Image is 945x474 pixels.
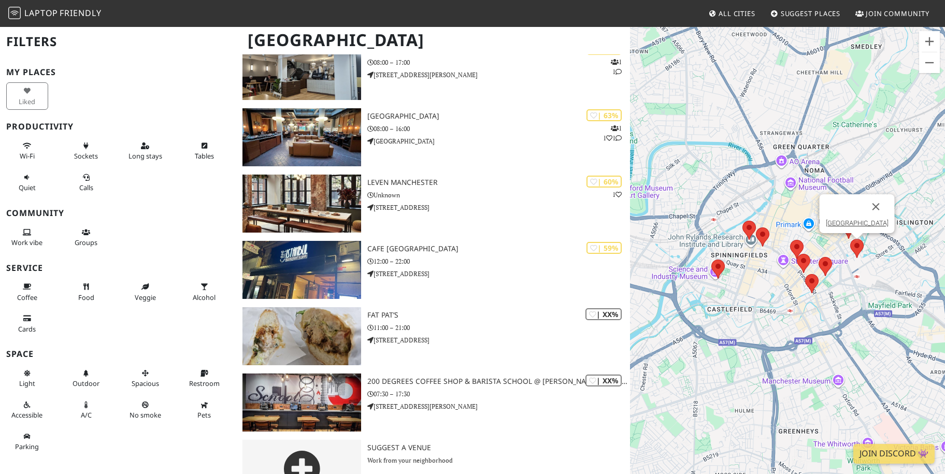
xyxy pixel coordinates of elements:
span: People working [12,238,43,247]
button: Coffee [6,278,48,306]
p: 07:30 – 17:30 [367,389,630,399]
img: 200 Degrees Coffee Shop & Barista School @ Mosley Street [242,374,361,432]
button: Groups [65,224,107,251]
img: Cafe Istanbul [242,241,361,299]
button: Zoom out [919,52,940,73]
p: 12:00 – 22:00 [367,256,630,266]
a: Join Discord 👾 [853,444,935,464]
p: 1 [612,190,622,199]
span: Alcohol [193,293,216,302]
a: 92 Degrees | 70% 11 92 Degrees 08:00 – 17:00 [STREET_ADDRESS][PERSON_NAME] [236,42,630,100]
span: Laptop [24,7,58,19]
div: | 60% [586,176,622,188]
p: Work from your neighborhood [367,455,630,465]
button: Zoom in [919,31,940,52]
a: Suggest Places [766,4,845,23]
span: Quiet [19,183,36,192]
img: Leven Manchester [242,175,361,233]
h3: Cafe [GEOGRAPHIC_DATA] [367,245,630,253]
p: [STREET_ADDRESS] [367,269,630,279]
p: 1 1 [611,57,622,77]
a: Cafe Istanbul | 59% Cafe [GEOGRAPHIC_DATA] 12:00 – 22:00 [STREET_ADDRESS] [236,241,630,299]
button: Alcohol [183,278,225,306]
p: [GEOGRAPHIC_DATA] [367,136,630,146]
button: Wi-Fi [6,137,48,165]
div: | XX% [585,375,622,386]
p: [STREET_ADDRESS] [367,335,630,345]
div: | 63% [586,109,622,121]
button: Pets [183,396,225,424]
p: Unknown [367,190,630,200]
a: Ducie Street Warehouse | 63% 111 [GEOGRAPHIC_DATA] 08:00 – 16:00 [GEOGRAPHIC_DATA] [236,108,630,166]
p: 11:00 – 21:00 [367,323,630,333]
h3: Suggest a Venue [367,443,630,452]
button: Close [864,194,889,219]
h3: Service [6,263,230,273]
span: Suggest Places [781,9,841,18]
h1: [GEOGRAPHIC_DATA] [239,26,628,54]
button: Sockets [65,137,107,165]
h3: Productivity [6,122,230,132]
h3: Leven Manchester [367,178,630,187]
button: A/C [65,396,107,424]
img: Fat Pat’s [242,307,361,365]
a: All Cities [704,4,760,23]
h3: Fat Pat’s [367,311,630,320]
span: Parking [16,442,39,451]
span: Join Community [866,9,929,18]
h3: [GEOGRAPHIC_DATA] [367,112,630,121]
button: Accessible [6,396,48,424]
span: Veggie [135,293,156,302]
img: Ducie Street Warehouse [242,108,361,166]
img: LaptopFriendly [8,7,21,19]
button: Outdoor [65,365,107,392]
span: Spacious [132,379,159,388]
span: Video/audio calls [79,183,93,192]
a: 200 Degrees Coffee Shop & Barista School @ Mosley Street | XX% 200 Degrees Coffee Shop & Barista ... [236,374,630,432]
h2: Filters [6,26,230,58]
p: 1 1 1 [603,123,622,143]
a: Fat Pat’s | XX% Fat Pat’s 11:00 – 21:00 [STREET_ADDRESS] [236,307,630,365]
span: Smoke free [130,410,161,420]
p: [STREET_ADDRESS] [367,203,630,212]
span: Work-friendly tables [195,151,214,161]
button: Restroom [183,365,225,392]
span: Friendly [60,7,101,19]
button: Food [65,278,107,306]
button: Cards [6,310,48,337]
h3: Community [6,208,230,218]
button: Long stays [124,137,166,165]
button: No smoke [124,396,166,424]
span: Stable Wi-Fi [20,151,35,161]
h3: My Places [6,67,230,77]
span: Food [78,293,94,302]
div: | 59% [586,242,622,254]
span: Long stays [128,151,162,161]
a: [GEOGRAPHIC_DATA] [826,219,889,227]
span: Group tables [75,238,98,247]
span: Pet friendly [198,410,211,420]
h3: 200 Degrees Coffee Shop & Barista School @ [PERSON_NAME][GEOGRAPHIC_DATA] [367,377,630,386]
p: [STREET_ADDRESS][PERSON_NAME] [367,70,630,80]
button: Quiet [6,169,48,196]
span: Power sockets [75,151,98,161]
span: Credit cards [19,324,36,334]
img: 92 Degrees [242,42,361,100]
p: 08:00 – 16:00 [367,124,630,134]
button: Tables [183,137,225,165]
span: Natural light [19,379,35,388]
button: Veggie [124,278,166,306]
span: Outdoor area [73,379,100,388]
button: Work vibe [6,224,48,251]
span: Air conditioned [81,410,92,420]
a: LaptopFriendly LaptopFriendly [8,5,102,23]
div: | XX% [585,308,622,320]
span: Restroom [189,379,220,388]
button: Calls [65,169,107,196]
a: Leven Manchester | 60% 1 Leven Manchester Unknown [STREET_ADDRESS] [236,175,630,233]
button: Spacious [124,365,166,392]
p: [STREET_ADDRESS][PERSON_NAME] [367,401,630,411]
button: Light [6,365,48,392]
h3: Space [6,349,230,359]
span: Accessible [12,410,43,420]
